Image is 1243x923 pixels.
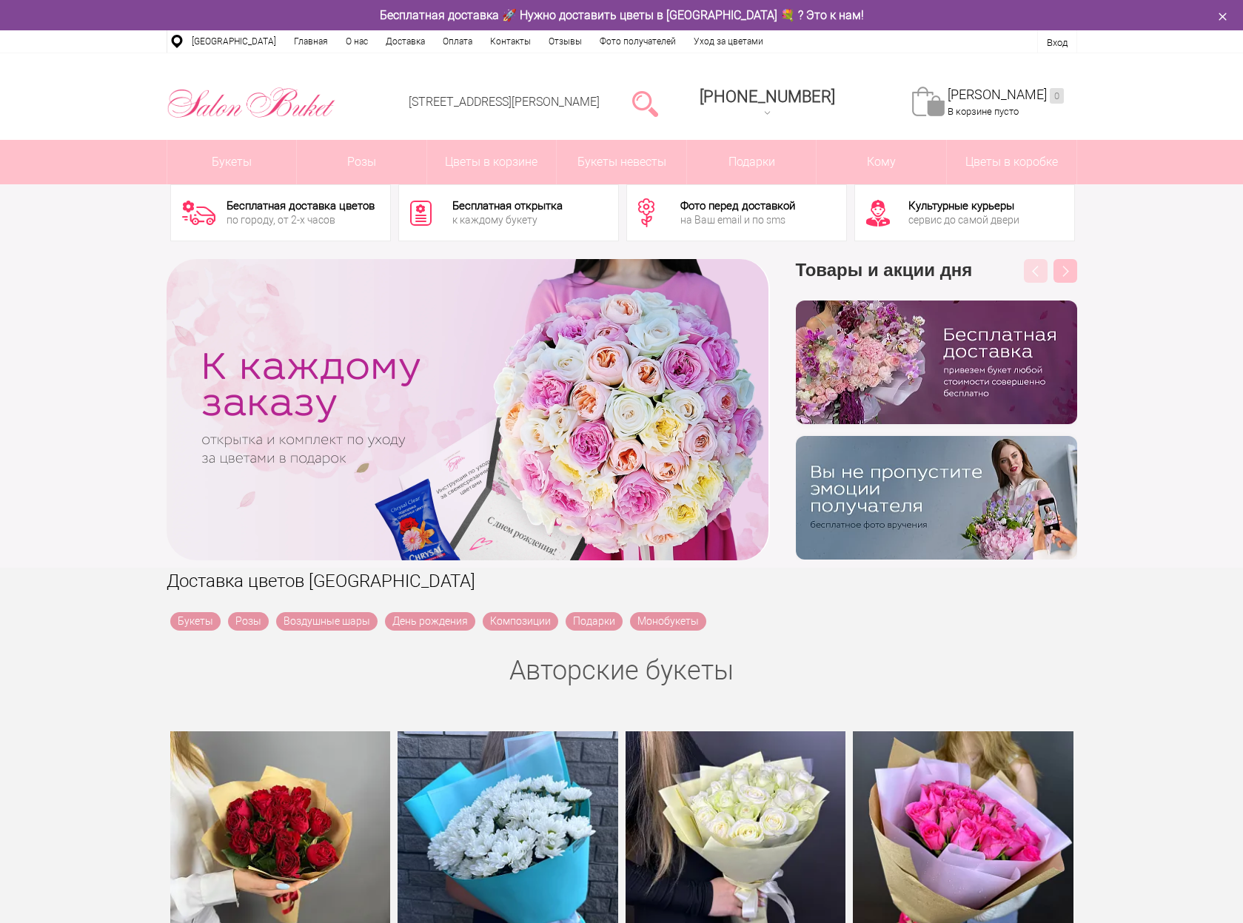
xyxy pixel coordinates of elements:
a: [PHONE_NUMBER] [691,82,844,124]
a: Цветы в корзине [427,140,557,184]
a: Контакты [481,30,540,53]
a: Розы [297,140,426,184]
a: Фото получателей [591,30,685,53]
a: Вход [1047,37,1068,48]
div: Бесплатная доставка цветов [227,201,375,212]
div: сервис до самой двери [908,215,1019,225]
a: Оплата [434,30,481,53]
a: Отзывы [540,30,591,53]
a: Воздушные шары [276,612,378,631]
div: Бесплатная доставка 🚀 Нужно доставить цветы в [GEOGRAPHIC_DATA] 💐 ? Это к нам! [155,7,1088,23]
a: Букеты невесты [557,140,686,184]
img: v9wy31nijnvkfycrkduev4dhgt9psb7e.png.webp [796,436,1077,560]
span: Кому [817,140,946,184]
a: Цветы в коробке [947,140,1076,184]
a: [STREET_ADDRESS][PERSON_NAME] [409,95,600,109]
div: к каждому букету [452,215,563,225]
a: Авторские букеты [509,655,734,686]
a: День рождения [385,612,475,631]
a: Букеты [167,140,297,184]
div: по городу, от 2-х часов [227,215,375,225]
a: Розы [228,612,269,631]
span: [PHONE_NUMBER] [700,87,835,106]
img: Цветы Нижний Новгород [167,84,336,122]
span: В корзине пусто [948,106,1019,117]
img: hpaj04joss48rwypv6hbykmvk1dj7zyr.png.webp [796,301,1077,424]
a: [PERSON_NAME] [948,87,1064,104]
a: [GEOGRAPHIC_DATA] [183,30,285,53]
a: Доставка [377,30,434,53]
div: Фото перед доставкой [680,201,795,212]
a: Монобукеты [630,612,706,631]
a: Композиции [483,612,558,631]
a: О нас [337,30,377,53]
h1: Доставка цветов [GEOGRAPHIC_DATA] [167,568,1077,594]
a: Подарки [687,140,817,184]
a: Подарки [566,612,623,631]
a: Главная [285,30,337,53]
ins: 0 [1050,88,1064,104]
div: на Ваш email и по sms [680,215,795,225]
a: Уход за цветами [685,30,772,53]
a: Букеты [170,612,221,631]
h3: Товары и акции дня [796,259,1077,301]
div: Культурные курьеры [908,201,1019,212]
div: Бесплатная открытка [452,201,563,212]
button: Next [1053,259,1077,283]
